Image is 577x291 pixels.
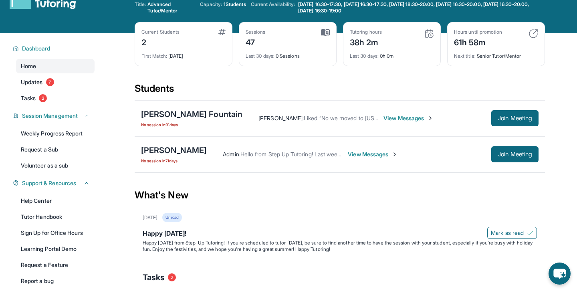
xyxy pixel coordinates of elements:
a: Request a Sub [16,142,95,157]
span: Tasks [143,272,165,283]
span: Advanced Tutor/Mentor [147,1,195,14]
div: [PERSON_NAME] [141,145,207,156]
span: Last 30 days : [350,53,379,59]
a: Volunteer as a sub [16,158,95,173]
span: Title: [135,1,146,14]
div: 38h 2m [350,35,382,48]
button: Join Meeting [491,110,539,126]
div: 0 Sessions [246,48,330,59]
span: Updates [21,78,43,86]
a: Report a bug [16,274,95,288]
div: Hours until promotion [454,29,502,35]
a: Help Center [16,194,95,208]
a: Request a Feature [16,258,95,272]
div: 2 [141,35,180,48]
span: No session in 71 days [141,158,207,164]
div: [PERSON_NAME] Fountain [141,109,242,120]
span: Tasks [21,94,36,102]
div: [DATE] [143,214,157,221]
button: Mark as read [487,227,537,239]
span: No session in 91 days [141,121,242,128]
span: Next title : [454,53,476,59]
span: 7 [46,78,54,86]
div: What's New [135,178,545,213]
img: card [321,29,330,36]
span: [PERSON_NAME] : [258,115,304,121]
span: View Messages [348,150,398,158]
div: Sessions [246,29,266,35]
a: Updates7 [16,75,95,89]
button: Support & Resources [19,179,90,187]
span: Join Meeting [498,152,532,157]
a: Home [16,59,95,73]
span: 1 Students [224,1,246,8]
span: Last 30 days : [246,53,274,59]
div: Current Students [141,29,180,35]
img: Mark as read [527,230,533,236]
span: Capacity: [200,1,222,8]
a: Tasks2 [16,91,95,105]
span: Admin : [223,151,240,158]
a: Sign Up for Office Hours [16,226,95,240]
button: chat-button [549,263,571,285]
span: First Match : [141,53,167,59]
span: Current Availability: [251,1,295,14]
a: Tutor Handbook [16,210,95,224]
a: Weekly Progress Report [16,126,95,141]
a: Learning Portal Demo [16,242,95,256]
div: 61h 58m [454,35,502,48]
span: Join Meeting [498,116,532,121]
span: [DATE] 16:30-17:30, [DATE] 16:30-17:30, [DATE] 18:30-20:00, [DATE] 16:30-20:00, [DATE] 16:30-20:0... [298,1,543,14]
span: Support & Resources [22,179,76,187]
div: Students [135,82,545,100]
img: card [424,29,434,38]
div: 47 [246,35,266,48]
a: [DATE] 16:30-17:30, [DATE] 16:30-17:30, [DATE] 18:30-20:00, [DATE] 16:30-20:00, [DATE] 16:30-20:0... [297,1,545,14]
button: Dashboard [19,44,90,53]
div: 0h 0m [350,48,434,59]
div: Senior Tutor/Mentor [454,48,538,59]
button: Join Meeting [491,146,539,162]
div: Tutoring hours [350,29,382,35]
img: Chevron-Right [391,151,398,158]
div: Happy [DATE]! [143,228,537,240]
span: 2 [168,273,176,281]
span: View Messages [383,114,434,122]
img: card [529,29,538,38]
span: Dashboard [22,44,50,53]
div: Unread [162,213,182,222]
img: Chevron-Right [427,115,434,121]
img: card [218,29,226,35]
button: Session Management [19,112,90,120]
span: Mark as read [491,229,524,237]
span: Session Management [22,112,78,120]
span: Liked “No we moved to [US_STATE]” [304,115,397,121]
div: [DATE] [141,48,226,59]
p: Happy [DATE] from Step-Up Tutoring! If you're scheduled to tutor [DATE], be sure to find another ... [143,240,537,253]
span: Home [21,62,36,70]
span: 2 [39,94,47,102]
